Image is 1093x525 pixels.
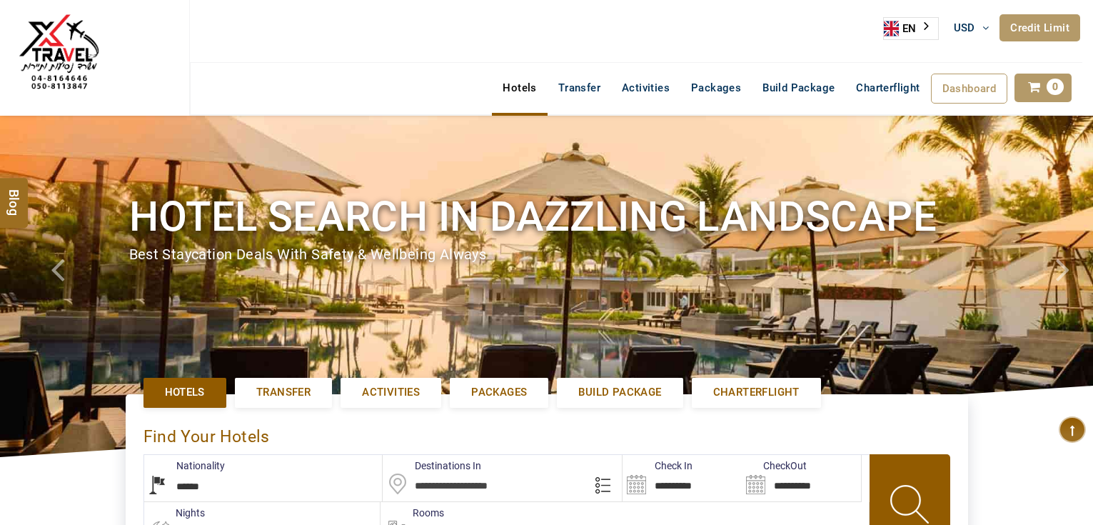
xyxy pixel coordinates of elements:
a: Packages [680,74,752,102]
img: The Royal Line Holidays [11,6,107,103]
div: Language [883,17,939,40]
label: Rooms [381,506,444,520]
aside: Language selected: English [883,17,939,40]
h1: Hotel search in dazzling landscape [129,190,964,244]
span: Build Package [578,385,661,400]
span: Transfer [256,385,311,400]
a: Charterflight [845,74,930,102]
span: 0 [1047,79,1064,95]
span: Blog [5,189,24,201]
label: Nationality [144,459,225,473]
a: EN [884,18,938,39]
span: Dashboard [942,82,997,95]
a: Charterflight [692,378,821,407]
div: Find Your Hotels [143,412,950,454]
a: Activities [611,74,680,102]
a: Build Package [557,378,683,407]
a: Packages [450,378,548,407]
a: Hotels [492,74,547,102]
span: Charterflight [713,385,800,400]
span: Activities [362,385,420,400]
label: Destinations In [383,459,481,473]
label: CheckOut [742,459,807,473]
span: Packages [471,385,527,400]
a: Transfer [235,378,332,407]
label: Check In [623,459,692,473]
span: Hotels [165,385,205,400]
div: Best Staycation Deals with safety & wellbeing always [129,244,964,265]
a: Build Package [752,74,845,102]
a: Transfer [548,74,611,102]
a: Activities [341,378,441,407]
a: 0 [1014,74,1072,102]
span: USD [954,21,975,34]
a: Credit Limit [999,14,1080,41]
input: Search [623,455,742,501]
label: nights [143,506,205,520]
span: Charterflight [856,81,920,94]
a: Hotels [143,378,226,407]
input: Search [742,455,861,501]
